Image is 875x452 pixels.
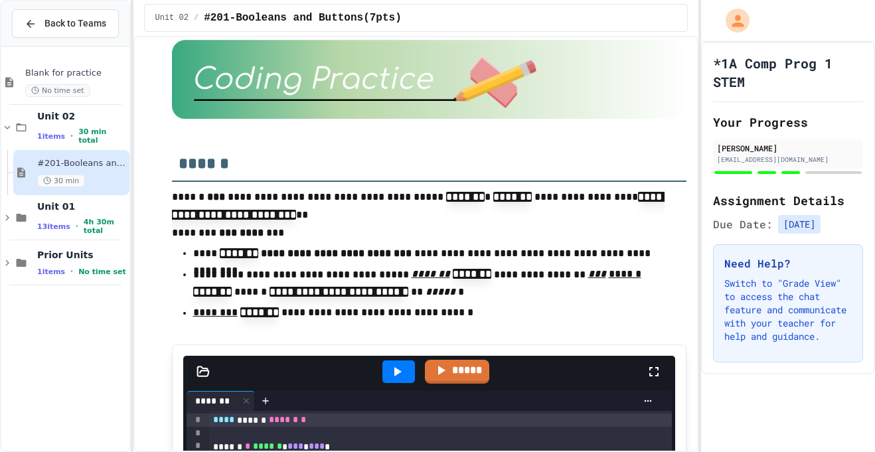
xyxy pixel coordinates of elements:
[713,54,863,91] h1: *1A Comp Prog 1 STEM
[37,132,65,141] span: 1 items
[12,9,119,38] button: Back to Teams
[37,110,127,122] span: Unit 02
[717,155,859,165] div: [EMAIL_ADDRESS][DOMAIN_NAME]
[204,10,402,26] span: #201-Booleans and Buttons(7pts)
[724,277,852,343] p: Switch to "Grade View" to access the chat feature and communicate with your teacher for help and ...
[37,222,70,231] span: 13 items
[37,158,127,169] span: #201-Booleans and Buttons(7pts)
[713,216,773,232] span: Due Date:
[25,68,127,79] span: Blank for practice
[78,127,126,145] span: 30 min total
[78,267,126,276] span: No time set
[713,191,863,210] h2: Assignment Details
[713,113,863,131] h2: Your Progress
[37,249,127,261] span: Prior Units
[712,5,753,36] div: My Account
[84,218,127,235] span: 4h 30m total
[778,215,821,234] span: [DATE]
[194,13,199,23] span: /
[70,266,73,277] span: •
[25,84,90,97] span: No time set
[717,142,859,154] div: [PERSON_NAME]
[37,267,65,276] span: 1 items
[37,200,127,212] span: Unit 01
[37,175,85,187] span: 30 min
[724,256,852,271] h3: Need Help?
[155,13,189,23] span: Unit 02
[76,221,78,232] span: •
[44,17,106,31] span: Back to Teams
[70,131,73,141] span: •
